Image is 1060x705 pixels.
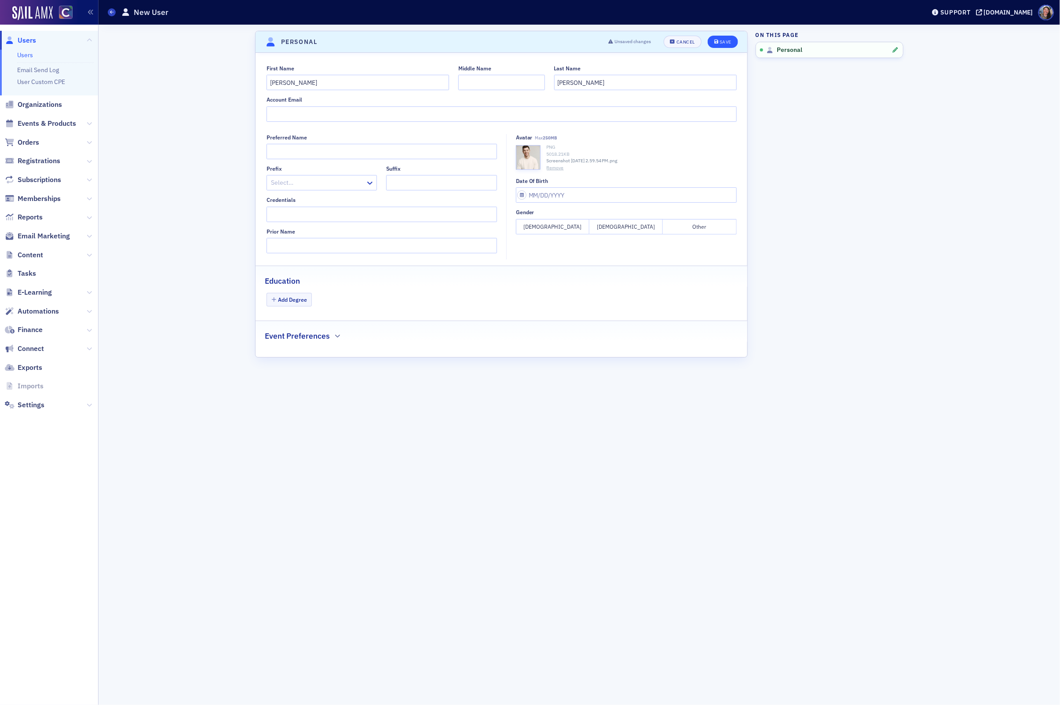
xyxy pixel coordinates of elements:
[589,219,663,234] button: [DEMOGRAPHIC_DATA]
[18,400,44,410] span: Settings
[708,36,738,48] button: Save
[663,219,736,234] button: Other
[18,363,42,373] span: Exports
[5,194,61,204] a: Memberships
[18,231,70,241] span: Email Marketing
[516,219,589,234] button: [DEMOGRAPHIC_DATA]
[543,135,557,141] span: 250MB
[984,8,1033,16] div: [DOMAIN_NAME]
[18,156,60,166] span: Registrations
[18,36,36,45] span: Users
[5,269,36,278] a: Tasks
[17,51,33,59] a: Users
[5,250,43,260] a: Content
[547,157,618,164] span: Screenshot [DATE] 2.59.54 PM.png
[664,36,702,48] button: Cancel
[265,275,300,287] h2: Education
[5,363,42,373] a: Exports
[756,31,903,39] h4: On this page
[5,344,44,354] a: Connect
[18,250,43,260] span: Content
[267,134,307,141] div: Preferred Name
[5,119,76,128] a: Events & Products
[18,344,44,354] span: Connect
[18,100,62,110] span: Organizations
[676,40,695,44] div: Cancel
[547,151,737,158] div: 5018.21 KB
[18,325,43,335] span: Finance
[18,212,43,222] span: Reports
[281,37,317,47] h4: Personal
[5,36,36,45] a: Users
[267,197,296,203] div: Credentials
[535,135,557,141] span: Max
[547,164,564,172] button: Remove
[777,46,802,54] span: Personal
[5,138,39,147] a: Orders
[267,293,312,307] button: Add Degree
[5,400,44,410] a: Settings
[267,96,302,103] div: Account Email
[18,381,44,391] span: Imports
[18,175,61,185] span: Subscriptions
[5,100,62,110] a: Organizations
[18,269,36,278] span: Tasks
[547,144,737,151] div: PNG
[5,212,43,222] a: Reports
[5,381,44,391] a: Imports
[940,8,971,16] div: Support
[18,138,39,147] span: Orders
[516,187,737,203] input: MM/DD/YYYY
[18,307,59,316] span: Automations
[5,288,52,297] a: E-Learning
[516,134,533,141] div: Avatar
[5,175,61,185] a: Subscriptions
[53,6,73,21] a: View Homepage
[265,330,330,342] h2: Event Preferences
[5,156,60,166] a: Registrations
[458,65,491,72] div: Middle Name
[5,231,70,241] a: Email Marketing
[5,325,43,335] a: Finance
[615,38,651,45] span: Unsaved changes
[12,6,53,20] img: SailAMX
[18,119,76,128] span: Events & Products
[267,165,282,172] div: Prefix
[17,78,65,86] a: User Custom CPE
[59,6,73,19] img: SailAMX
[18,194,61,204] span: Memberships
[267,65,294,72] div: First Name
[18,288,52,297] span: E-Learning
[386,165,401,172] div: Suffix
[976,9,1036,15] button: [DOMAIN_NAME]
[267,228,295,235] div: Prior Name
[5,307,59,316] a: Automations
[134,7,168,18] h1: New User
[516,209,534,216] div: Gender
[554,65,581,72] div: Last Name
[720,40,731,44] div: Save
[516,178,548,184] div: Date of Birth
[17,66,59,74] a: Email Send Log
[1038,5,1054,20] span: Profile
